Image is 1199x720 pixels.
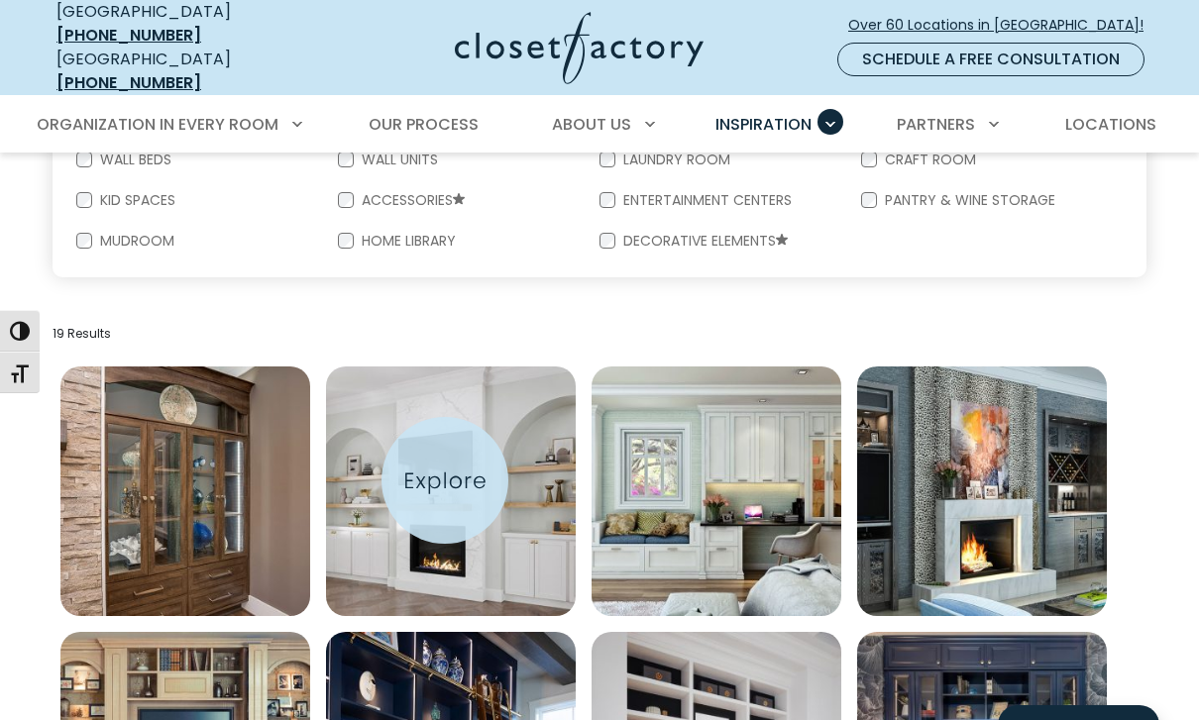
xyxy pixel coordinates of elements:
span: Our Process [369,113,479,136]
img: White shaker wall unit with built-in window seat and work station. [592,366,841,616]
img: Closet Factory Logo [455,12,704,84]
label: Wall Units [354,153,442,166]
label: Home Library [354,234,460,248]
a: Open inspiration gallery to preview enlarged image [326,366,576,616]
label: Mudroom [92,234,178,248]
img: Built-in wall unit in Rocky Mountain with LED light strips and glass inserts. [60,366,310,616]
label: Pantry & Wine Storage [877,193,1059,207]
a: [PHONE_NUMBER] [56,24,201,47]
div: [GEOGRAPHIC_DATA] [56,48,299,95]
label: Entertainment Centers [615,193,796,207]
a: [PHONE_NUMBER] [56,71,201,94]
img: Wall unit and media center with integrated TV mount and wine storage in wet bar. [857,366,1107,616]
a: Over 60 Locations in [GEOGRAPHIC_DATA]! [847,8,1160,43]
span: Over 60 Locations in [GEOGRAPHIC_DATA]! [848,15,1159,36]
a: Schedule a Free Consultation [837,43,1144,76]
a: Open inspiration gallery to preview enlarged image [592,366,841,616]
label: Craft Room [877,153,980,166]
a: Open inspiration gallery to preview enlarged image [60,366,310,616]
span: Partners [897,113,975,136]
span: Organization in Every Room [37,113,278,136]
label: Accessories [354,193,469,209]
p: 19 Results [53,325,1146,343]
label: Decorative Elements [615,234,792,250]
span: Inspiration [715,113,812,136]
img: White base cabinets and wood floating shelving. [326,366,576,616]
label: Laundry Room [615,153,734,166]
span: About Us [552,113,631,136]
label: Wall Beds [92,153,175,166]
label: Kid Spaces [92,193,179,207]
nav: Primary Menu [23,97,1176,153]
a: Open inspiration gallery to preview enlarged image [857,366,1107,616]
span: Locations [1065,113,1156,136]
